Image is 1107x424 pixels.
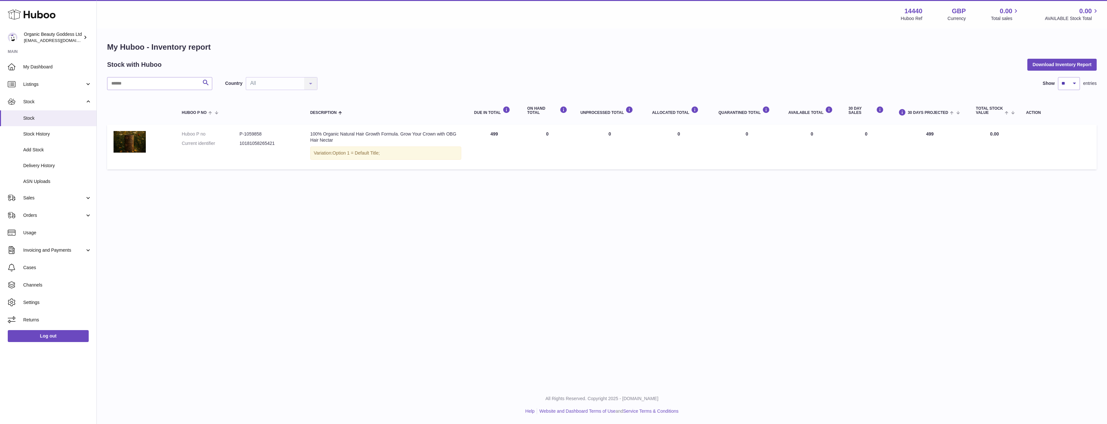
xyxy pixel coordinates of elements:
[890,125,969,169] td: 499
[24,31,82,44] div: Organic Beauty Goddess Ltd
[1079,7,1092,15] span: 0.00
[849,106,884,115] div: 30 DAY SALES
[310,146,461,160] div: Variation:
[24,38,95,43] span: [EMAIL_ADDRESS][DOMAIN_NAME]
[474,106,514,115] div: DUE IN TOTAL
[746,131,748,136] span: 0
[539,409,615,414] a: Website and Dashboard Terms of Use
[107,60,162,69] h2: Stock with Huboo
[23,195,85,201] span: Sales
[991,7,1020,22] a: 0.00 Total sales
[182,131,239,137] dt: Huboo P no
[645,125,712,169] td: 0
[225,80,243,86] label: Country
[23,265,92,271] span: Cases
[904,7,922,15] strong: 14440
[718,106,775,115] div: QUARANTINED Total
[240,140,297,146] dd: 10181058265421
[23,247,85,253] span: Invoicing and Payments
[901,15,922,22] div: Huboo Ref
[310,131,461,143] div: 100% Organic Natural Hair Growth Formula. Grow Your Crown with OBG Hair Nectar
[976,106,1003,115] span: Total stock value
[23,64,92,70] span: My Dashboard
[991,15,1020,22] span: Total sales
[102,396,1102,402] p: All Rights Reserved. Copyright 2025 - [DOMAIN_NAME]
[23,282,92,288] span: Channels
[652,106,705,115] div: ALLOCATED Total
[623,409,679,414] a: Service Terms & Conditions
[23,212,85,218] span: Orders
[1027,59,1097,70] button: Download Inventory Report
[1043,80,1055,86] label: Show
[23,99,85,105] span: Stock
[23,317,92,323] span: Returns
[23,147,92,153] span: Add Stock
[990,131,999,136] span: 0.00
[788,106,836,115] div: AVAILABLE Total
[23,163,92,169] span: Delivery History
[1045,7,1099,22] a: 0.00 AVAILABLE Stock Total
[908,111,948,115] span: 30 DAYS PROJECTED
[23,230,92,236] span: Usage
[107,42,1097,52] h1: My Huboo - Inventory report
[537,408,678,414] li: and
[114,131,146,153] img: product image
[310,111,337,115] span: Description
[23,81,85,87] span: Listings
[1000,7,1012,15] span: 0.00
[8,33,17,42] img: info@organicbeautygoddess.com
[842,125,891,169] td: 0
[1045,15,1099,22] span: AVAILABLE Stock Total
[574,125,645,169] td: 0
[525,409,535,414] a: Help
[1026,111,1090,115] div: Action
[182,111,206,115] span: Huboo P no
[580,106,639,115] div: UNPROCESSED Total
[468,125,521,169] td: 499
[952,7,966,15] strong: GBP
[23,299,92,306] span: Settings
[8,330,89,342] a: Log out
[948,15,966,22] div: Currency
[182,140,239,146] dt: Current identifier
[23,131,92,137] span: Stock History
[23,115,92,121] span: Stock
[240,131,297,137] dd: P-1059858
[527,106,568,115] div: ON HAND Total
[1083,80,1097,86] span: entries
[521,125,574,169] td: 0
[333,150,380,156] span: Option 1 = Default Title;
[23,178,92,185] span: ASN Uploads
[782,125,842,169] td: 0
